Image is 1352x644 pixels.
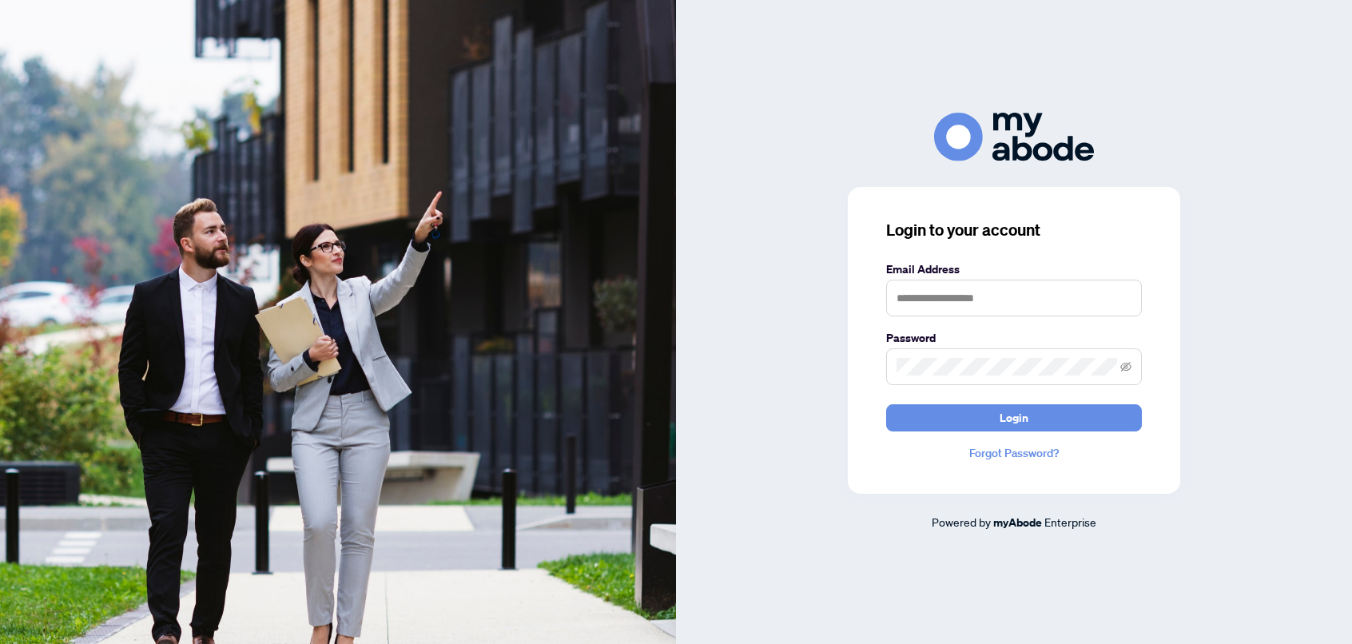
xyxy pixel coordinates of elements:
span: eye-invisible [1120,361,1131,372]
img: ma-logo [934,113,1094,161]
span: Login [1000,405,1028,431]
span: Powered by [932,515,991,529]
button: Login [886,404,1142,431]
span: Enterprise [1044,515,1096,529]
h3: Login to your account [886,219,1142,241]
label: Email Address [886,260,1142,278]
label: Password [886,329,1142,347]
a: Forgot Password? [886,444,1142,462]
a: myAbode [993,514,1042,531]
